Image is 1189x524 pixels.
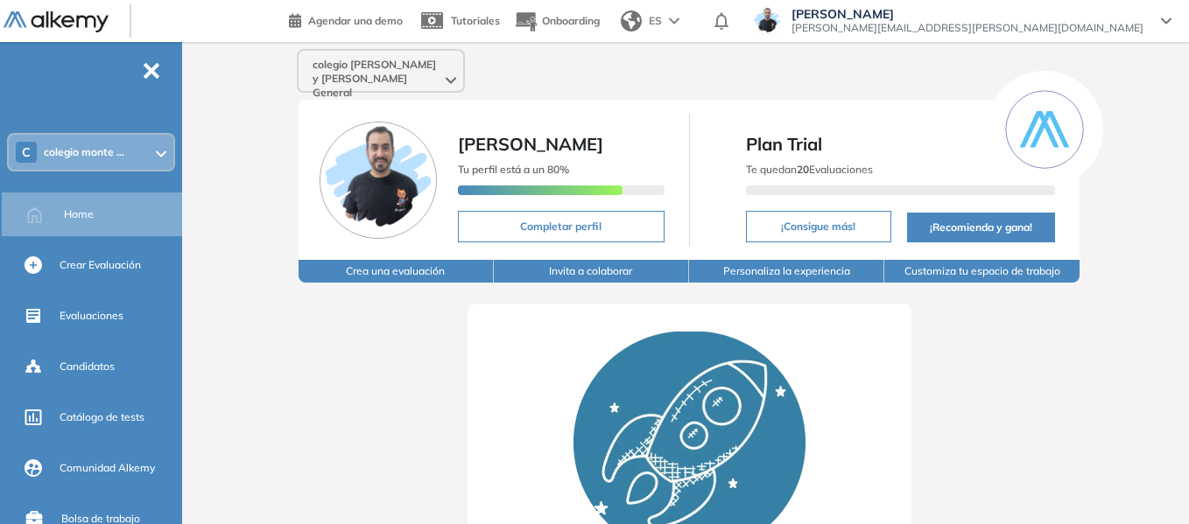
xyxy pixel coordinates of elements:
span: Comunidad Alkemy [60,460,155,476]
button: Invita a colaborar [494,260,689,283]
span: [PERSON_NAME] [791,7,1143,21]
span: Te quedan Evaluaciones [746,163,873,176]
img: Foto de perfil [320,122,437,239]
span: colegio [PERSON_NAME] y [PERSON_NAME] General [313,58,442,100]
span: colegio monte ... [44,145,124,159]
span: Agendar una demo [308,14,403,27]
span: C [22,145,31,159]
b: 20 [797,163,809,176]
button: ¡Consigue más! [746,211,891,242]
img: world [621,10,642,31]
span: Onboarding [542,14,600,27]
iframe: Chat Widget [1101,440,1189,524]
span: Tu perfil está a un 80% [458,163,569,176]
button: ¡Recomienda y gana! [907,213,1056,242]
a: Agendar una demo [289,9,403,30]
img: arrow [669,17,679,24]
button: Personaliza la experiencia [689,260,884,283]
span: Home [64,206,94,222]
div: Widget de chat [1101,440,1189,524]
button: Crea una evaluación [299,260,494,283]
span: Catálogo de tests [60,409,144,425]
span: Tutoriales [451,14,500,27]
button: Completar perfil [458,211,665,242]
button: Customiza tu espacio de trabajo [884,260,1080,283]
img: Logo [4,11,109,33]
span: ES [649,13,662,29]
span: Candidatos [60,359,115,374]
span: Crear Evaluación [60,257,141,273]
span: [PERSON_NAME] [458,133,603,155]
span: Plan Trial [746,131,1056,157]
span: Evaluaciones [60,308,123,324]
button: Onboarding [514,3,600,40]
span: [PERSON_NAME][EMAIL_ADDRESS][PERSON_NAME][DOMAIN_NAME] [791,21,1143,35]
